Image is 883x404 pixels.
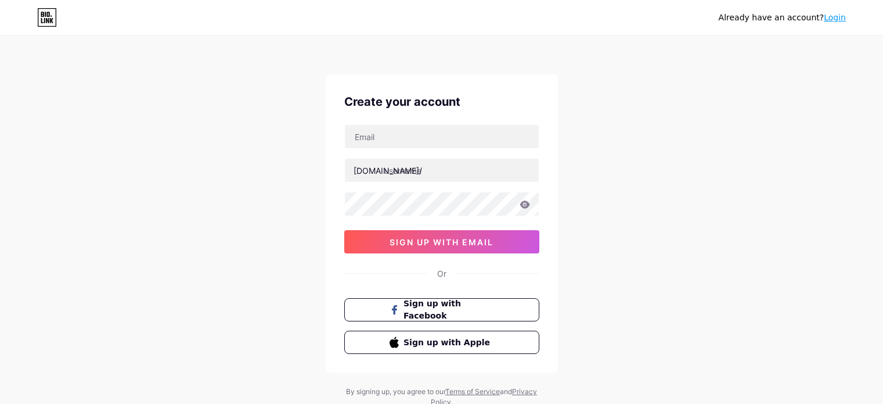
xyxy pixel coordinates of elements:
input: Email [345,125,539,148]
input: username [345,159,539,182]
div: Or [437,267,446,280]
span: Sign up with Apple [403,337,493,349]
a: Login [824,13,846,22]
span: Sign up with Facebook [403,298,493,322]
button: Sign up with Facebook [344,298,539,321]
div: [DOMAIN_NAME]/ [354,165,422,177]
a: Terms of Service [445,387,500,396]
button: sign up with email [344,230,539,253]
div: Already have an account? [719,12,846,24]
span: sign up with email [390,237,493,247]
button: Sign up with Apple [344,331,539,354]
div: Create your account [344,93,539,110]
